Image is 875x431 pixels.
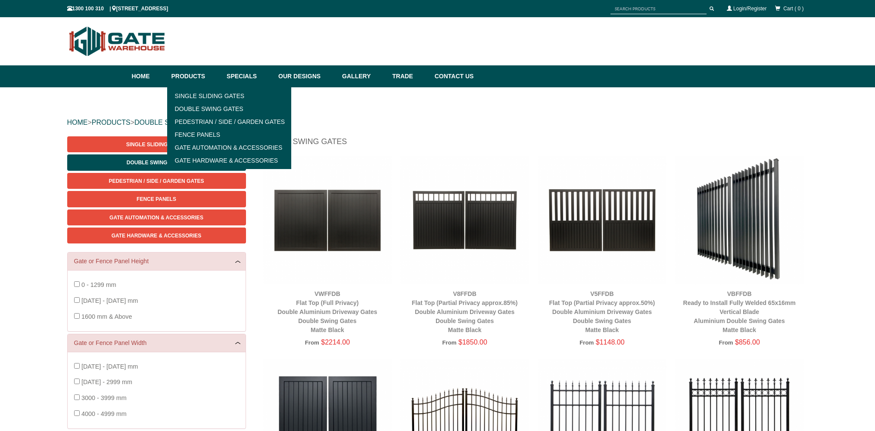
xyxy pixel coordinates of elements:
[170,128,289,141] a: Fence Panels
[400,156,529,284] img: V8FFDB - Flat Top (Partial Privacy approx.85%) - Double Aluminium Driveway Gates - Double Swing G...
[388,65,430,87] a: Trade
[132,65,167,87] a: Home
[458,339,487,346] span: $1850.00
[430,65,474,87] a: Contact Us
[675,156,804,284] img: VBFFDB - Ready to Install Fully Welded 65x16mm Vertical Blade - Aluminium Double Swing Gates - Ma...
[67,228,246,243] a: Gate Hardware & Accessories
[67,119,88,126] a: HOME
[74,339,239,348] a: Gate or Fence Panel Width
[538,156,666,284] img: V5FFDB - Flat Top (Partial Privacy approx.50%) - Double Aluminium Driveway Gates - Double Swing G...
[127,160,186,166] span: Double Swing Gates
[81,281,116,288] span: 0 - 1299 mm
[74,257,239,266] a: Gate or Fence Panel Height
[277,290,377,333] a: VWFFDBFlat Top (Full Privacy)Double Aluminium Driveway GatesDouble Swing GatesMatte Black
[263,156,392,284] img: VWFFDB - Flat Top (Full Privacy) - Double Aluminium Driveway Gates - Double Swing Gates - Matte B...
[81,363,138,370] span: [DATE] - [DATE] mm
[81,313,132,320] span: 1600 mm & Above
[67,136,246,152] a: Single Sliding Gates
[412,290,518,333] a: V8FFDBFlat Top (Partial Privacy approx.85%)Double Aluminium Driveway GatesDouble Swing GatesMatte...
[783,6,803,12] span: Cart ( 0 )
[134,119,213,126] a: DOUBLE SWING GATES
[610,3,707,14] input: SEARCH PRODUCTS
[170,154,289,167] a: Gate Hardware & Accessories
[126,142,187,148] span: Single Sliding Gates
[170,89,289,102] a: Single Sliding Gates
[170,102,289,115] a: Double Swing Gates
[81,379,132,385] span: [DATE] - 2999 mm
[170,141,289,154] a: Gate Automation & Accessories
[549,290,655,333] a: V5FFDBFlat Top (Partial Privacy approx.50%)Double Aluminium Driveway GatesDouble Swing GatesMatte...
[167,65,223,87] a: Products
[719,339,733,346] span: From
[81,394,127,401] span: 3000 - 3999 mm
[109,178,204,184] span: Pedestrian / Side / Garden Gates
[683,290,796,333] a: VBFFDBReady to Install Fully Welded 65x16mm Vertical BladeAluminium Double Swing GatesMatte Black
[579,339,594,346] span: From
[170,115,289,128] a: Pedestrian / Side / Garden Gates
[596,339,625,346] span: $1148.00
[338,65,388,87] a: Gallery
[222,65,274,87] a: Specials
[112,233,202,239] span: Gate Hardware & Accessories
[67,6,168,12] span: 1300 100 310 | [STREET_ADDRESS]
[109,215,203,221] span: Gate Automation & Accessories
[67,191,246,207] a: Fence Panels
[81,410,127,417] span: 4000 - 4999 mm
[67,209,246,225] a: Gate Automation & Accessories
[67,173,246,189] a: Pedestrian / Side / Garden Gates
[442,339,456,346] span: From
[321,339,350,346] span: $2214.00
[274,65,338,87] a: Our Designs
[67,154,246,170] a: Double Swing Gates
[735,339,760,346] span: $856.00
[81,297,138,304] span: [DATE] - [DATE] mm
[92,119,131,126] a: PRODUCTS
[67,109,808,136] div: > >
[259,136,808,151] h1: Double Swing Gates
[67,22,168,61] img: Gate Warehouse
[137,196,176,202] span: Fence Panels
[305,339,319,346] span: From
[733,6,766,12] a: Login/Register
